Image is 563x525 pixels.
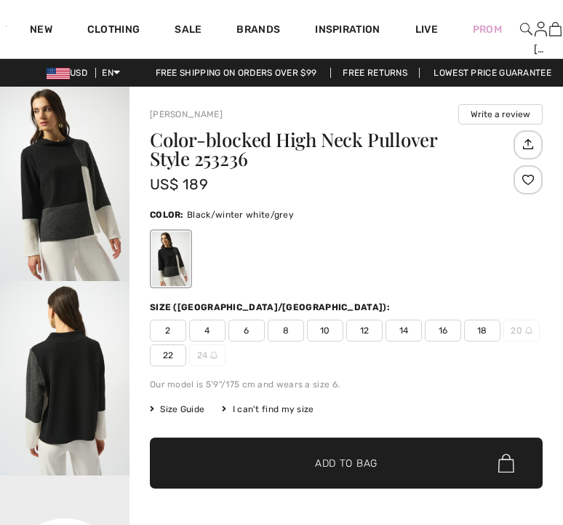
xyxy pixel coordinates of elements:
span: 6 [228,320,265,342]
span: 24 [189,344,225,366]
div: Our model is 5'9"/175 cm and wears a size 6. [150,378,543,391]
span: Size Guide [150,403,204,416]
span: 4 [189,320,225,342]
a: Clothing [87,23,140,39]
a: New [30,23,52,39]
img: US Dollar [47,68,70,79]
span: 10 [307,320,343,342]
span: 22 [150,344,186,366]
span: 16 [425,320,461,342]
span: US$ 189 [150,175,208,193]
span: Color: [150,210,184,220]
span: 20 [503,320,540,342]
a: Lowest Price Guarantee [422,68,563,78]
h1: Color-blocked High Neck Pullover Style 253236 [150,130,510,168]
div: Black/winter white/grey [152,232,190,286]
span: Black/winter white/grey [187,210,294,220]
img: ring-m.svg [525,327,532,334]
div: [PERSON_NAME] [534,42,548,57]
img: 1ère Avenue [6,12,7,41]
span: Add to Bag [315,456,378,471]
a: Live [415,22,438,37]
span: 2 [150,320,186,342]
span: 18 [464,320,500,342]
span: 12 [346,320,383,342]
a: Prom [473,22,502,37]
img: My Bag [549,20,562,38]
a: [PERSON_NAME] [150,109,223,119]
a: Brands [236,23,280,39]
button: Add to Bag [150,438,543,489]
span: Inspiration [315,23,380,39]
img: search the website [520,20,532,38]
img: My Info [535,20,547,38]
div: I can't find my size [222,403,314,416]
span: USD [47,68,93,78]
a: 1 [548,20,562,38]
button: Write a review [458,104,543,125]
a: Sale [175,23,201,39]
a: Free shipping on orders over $99 [144,68,329,78]
div: Size ([GEOGRAPHIC_DATA]/[GEOGRAPHIC_DATA]): [150,301,393,314]
span: EN [102,68,120,78]
span: 8 [268,320,304,342]
a: Free Returns [330,68,420,78]
img: Bag.svg [498,454,514,473]
img: ring-m.svg [210,352,217,359]
a: Sign In [535,22,547,36]
img: Share [516,132,540,157]
span: 14 [386,320,422,342]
